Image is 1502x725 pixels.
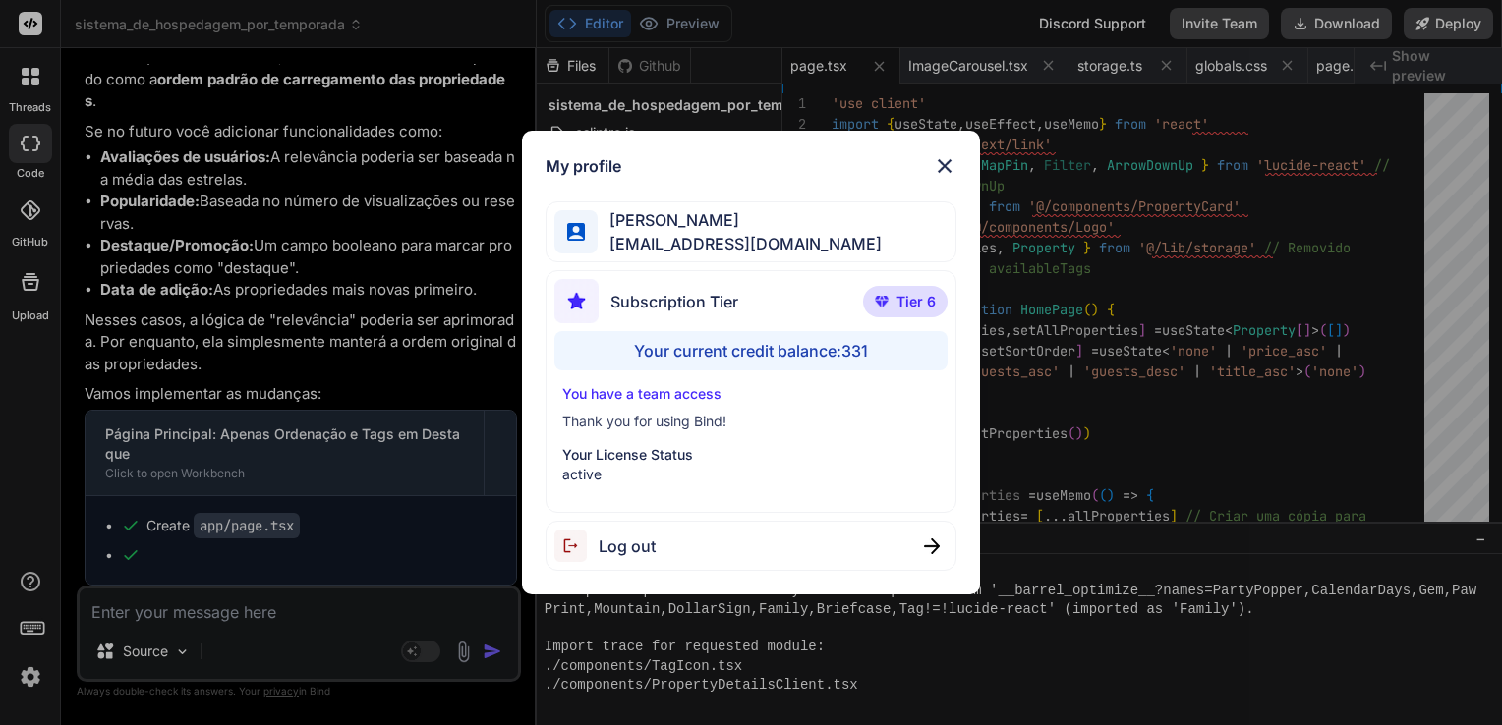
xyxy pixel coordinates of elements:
[567,223,586,242] img: profile
[554,279,599,323] img: subscription
[554,331,949,370] div: Your current credit balance: 331
[562,445,941,465] p: Your License Status
[598,208,882,232] span: [PERSON_NAME]
[598,232,882,255] span: [EMAIL_ADDRESS][DOMAIN_NAME]
[546,154,621,178] h1: My profile
[924,538,940,554] img: close
[875,296,889,307] img: premium
[599,534,656,558] span: Log out
[933,154,956,178] img: close
[610,290,738,313] span: Subscription Tier
[562,412,941,431] p: Thank you for using Bind!
[562,465,941,484] p: active
[896,292,936,311] span: Tier 6
[562,384,941,404] p: You have a team access
[554,530,599,562] img: logout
